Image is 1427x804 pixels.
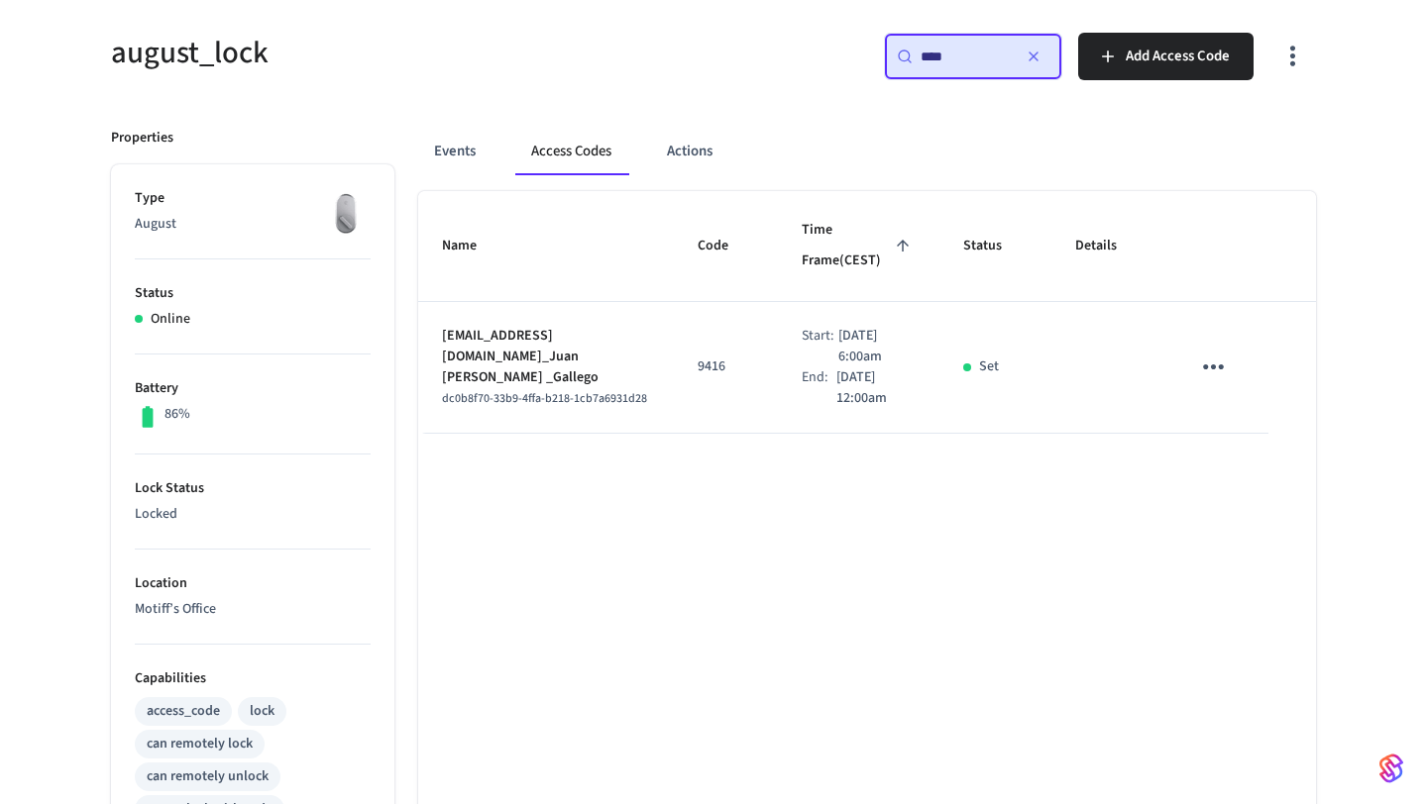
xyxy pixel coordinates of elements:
[836,367,915,409] p: [DATE] 12:00am
[321,188,371,238] img: August Wifi Smart Lock 3rd Gen, Silver, Front
[442,231,502,261] span: Name
[135,478,371,499] p: Lock Status
[135,573,371,594] p: Location
[135,214,371,235] p: August
[1075,231,1143,261] span: Details
[135,668,371,689] p: Capabilities
[151,309,190,330] p: Online
[135,504,371,525] p: Locked
[147,766,269,787] div: can remotely unlock
[250,701,274,722] div: lock
[979,356,999,377] p: Set
[802,367,837,409] div: End:
[147,701,220,722] div: access_code
[111,128,173,149] p: Properties
[418,128,1316,175] div: ant example
[651,128,728,175] button: Actions
[442,326,650,388] p: [EMAIL_ADDRESS][DOMAIN_NAME]_Juan [PERSON_NAME] _Gallego
[135,283,371,304] p: Status
[111,33,702,73] h5: august_lock
[165,404,190,425] p: 86%
[135,378,371,399] p: Battery
[135,599,371,620] p: Motiff’s Office
[838,326,915,367] p: [DATE] 6:00am
[1078,33,1254,80] button: Add Access Code
[802,215,916,277] span: Time Frame(CEST)
[698,356,754,377] p: 9416
[698,231,754,261] span: Code
[515,128,627,175] button: Access Codes
[442,390,647,407] span: dc0b8f70-33b9-4ffa-b218-1cb7a6931d28
[135,188,371,209] p: Type
[147,734,253,754] div: can remotely lock
[1126,44,1230,69] span: Add Access Code
[802,326,839,367] div: Start:
[963,231,1028,261] span: Status
[418,128,492,175] button: Events
[418,191,1316,434] table: sticky table
[1379,753,1403,784] img: SeamLogoGradient.69752ec5.svg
